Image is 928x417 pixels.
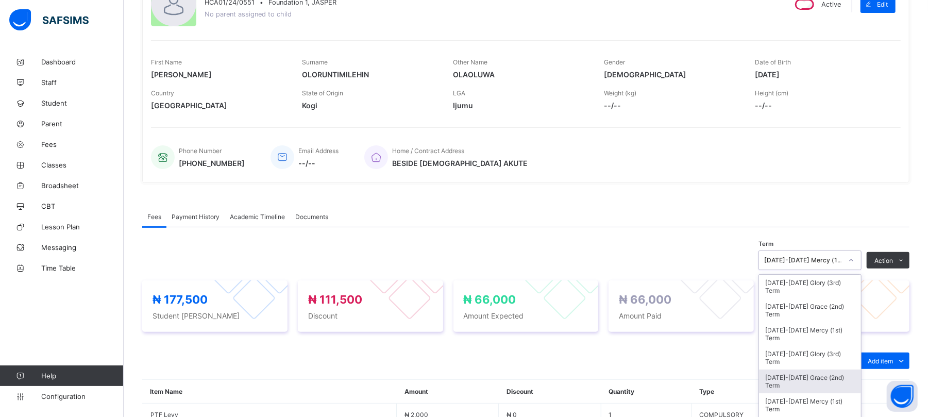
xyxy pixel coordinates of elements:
span: Fees [147,213,161,221]
span: LGA [453,89,465,97]
span: Gender [604,58,625,66]
span: --/-- [298,159,339,168]
div: [DATE]-[DATE] Glory (3rd) Term [759,275,861,298]
span: Amount Expected [464,311,588,320]
span: Weight (kg) [604,89,636,97]
span: Student [PERSON_NAME] [153,311,277,320]
span: Staff [41,78,124,87]
div: [DATE]-[DATE] Grace (2nd) Term [759,370,861,393]
img: safsims [9,9,89,31]
span: [PERSON_NAME] [151,70,286,79]
span: State of Origin [302,89,343,97]
span: First Name [151,58,182,66]
span: Academic Timeline [230,213,285,221]
span: Classes [41,161,124,169]
span: Action [874,257,893,264]
div: [DATE]-[DATE] Mercy (1st) Term [764,257,842,264]
span: OLORUNTIMILEHIN [302,70,437,79]
span: Home / Contract Address [392,147,464,155]
span: Messaging [41,243,124,252]
span: No parent assigned to child [205,10,292,18]
span: Parent [41,120,124,128]
span: Broadsheet [41,181,124,190]
div: [DATE]-[DATE] Grace (2nd) Term [759,298,861,322]
th: Type [691,380,824,404]
span: Country [151,89,174,97]
span: Other Name [453,58,487,66]
div: [DATE]-[DATE] Mercy (1st) Term [759,393,861,417]
span: Discount [308,311,433,320]
span: ₦ 66,000 [619,293,671,306]
span: Payment History [172,213,220,221]
th: Quantity [601,380,691,404]
span: Lesson Plan [41,223,124,231]
span: --/-- [755,101,890,110]
th: Actions [824,380,909,404]
span: Active [821,1,841,8]
span: [PHONE_NUMBER] [179,159,245,168]
span: Configuration [41,392,123,401]
span: Phone Number [179,147,222,155]
span: [DATE] [755,70,890,79]
span: BESIDE [DEMOGRAPHIC_DATA] AKUTE [392,159,528,168]
span: Student [41,99,124,107]
span: Help [41,372,123,380]
span: Dashboard [41,58,124,66]
span: OLAOLUWA [453,70,588,79]
th: Item Name [143,380,397,404]
span: Date of Birth [755,58,791,66]
div: [DATE]-[DATE] Mercy (1st) Term [759,322,861,346]
span: Surname [302,58,328,66]
span: Height (cm) [755,89,788,97]
span: Add item [868,357,893,365]
span: Amount Paid [619,311,744,320]
span: Time Table [41,264,124,272]
span: Kogi [302,101,437,110]
span: Edit [877,1,888,8]
div: [DATE]-[DATE] Glory (3rd) Term [759,346,861,370]
span: ₦ 177,500 [153,293,208,306]
span: Fees [41,140,124,148]
button: Open asap [887,381,918,412]
span: Documents [295,213,328,221]
span: ₦ 111,500 [308,293,362,306]
span: Email Address [298,147,339,155]
span: CBT [41,202,124,210]
th: Discount [499,380,601,404]
span: Term [758,240,773,247]
span: Ijumu [453,101,588,110]
th: Amount [397,380,499,404]
span: [DEMOGRAPHIC_DATA] [604,70,739,79]
span: [GEOGRAPHIC_DATA] [151,101,286,110]
span: --/-- [604,101,739,110]
span: ₦ 66,000 [464,293,516,306]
